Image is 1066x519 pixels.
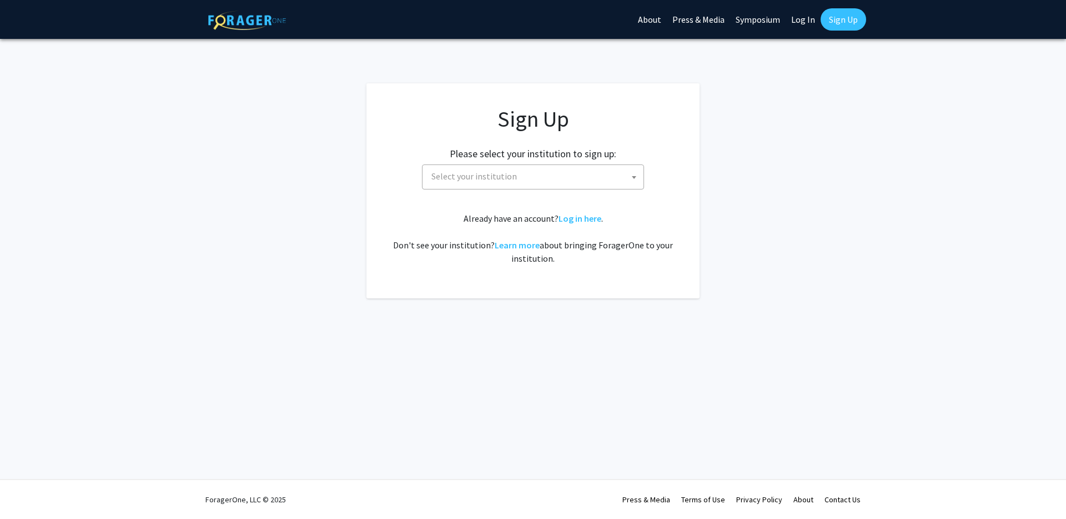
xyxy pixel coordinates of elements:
[205,480,286,519] div: ForagerOne, LLC © 2025
[208,11,286,30] img: ForagerOne Logo
[422,164,644,189] span: Select your institution
[389,106,677,132] h1: Sign Up
[793,495,813,505] a: About
[736,495,782,505] a: Privacy Policy
[559,213,601,224] a: Log in here
[431,171,517,182] span: Select your institution
[824,495,861,505] a: Contact Us
[681,495,725,505] a: Terms of Use
[495,239,540,251] a: Learn more about bringing ForagerOne to your institution
[622,495,670,505] a: Press & Media
[389,212,677,265] div: Already have an account? . Don't see your institution? about bringing ForagerOne to your institut...
[427,165,643,188] span: Select your institution
[821,8,866,31] a: Sign Up
[450,148,616,160] h2: Please select your institution to sign up:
